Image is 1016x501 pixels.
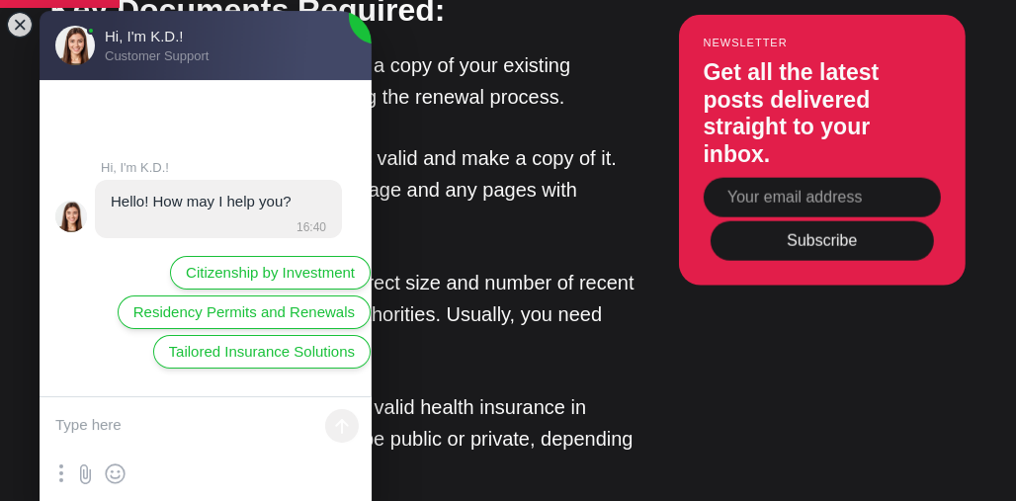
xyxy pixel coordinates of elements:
span: Tailored Insurance Solutions [169,341,355,363]
span: Citizenship by Investment [186,262,355,284]
jdiv: Hi, I'm K.D.! [55,201,87,232]
jdiv: Hello! How may I help you? [111,193,292,209]
button: Subscribe [711,221,934,261]
jdiv: 16:40 [291,220,326,234]
jdiv: Hi, I'm K.D.! [101,160,357,175]
jdiv: 12.08.25 16:40:15 [95,180,342,238]
span: Residency Permits and Renewals [133,301,355,323]
input: Your email address [704,178,941,217]
h3: Get all the latest posts delivered straight to your inbox. [704,59,941,168]
small: Newsletter [704,37,941,48]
